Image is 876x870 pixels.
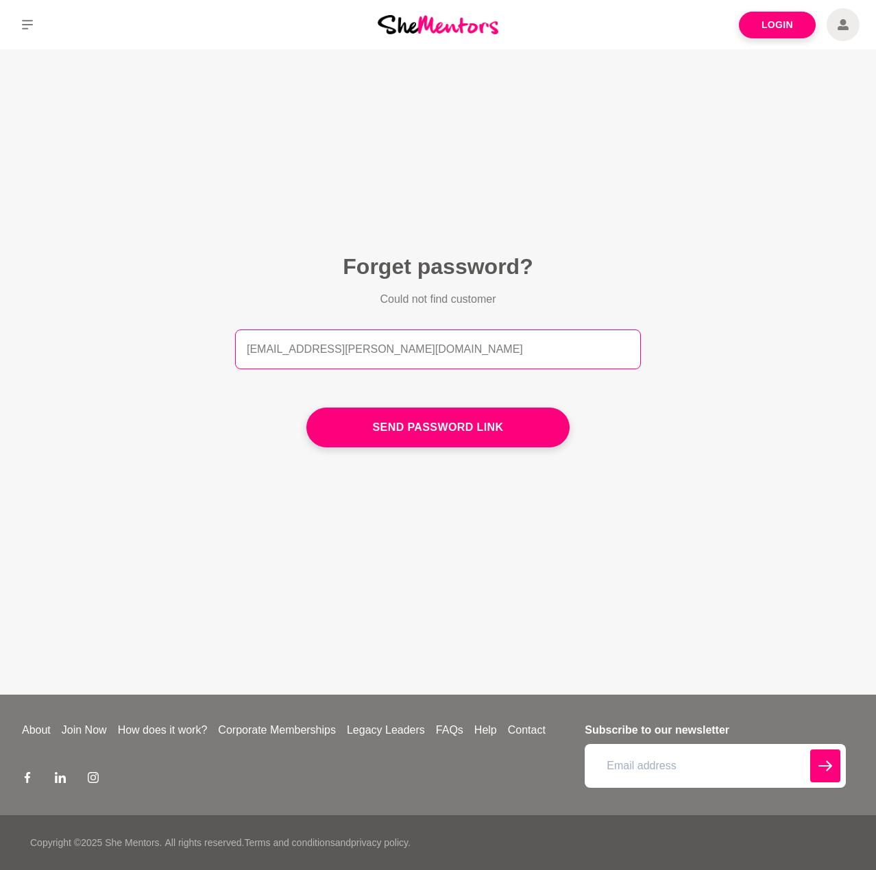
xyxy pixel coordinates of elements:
[212,722,341,738] a: Corporate Memberships
[430,722,469,738] a: FAQs
[165,836,410,850] p: All rights reserved. and .
[16,722,56,738] a: About
[341,722,430,738] a: Legacy Leaders
[30,836,162,850] p: Copyright © 2025 She Mentors .
[88,771,99,788] a: Instagram
[56,722,112,738] a: Join Now
[739,12,816,38] a: Login
[502,722,551,738] a: Contact
[306,408,570,447] button: Send password link
[244,837,334,848] a: Terms and conditions
[585,722,846,738] h4: Subscribe to our newsletter
[55,771,66,788] a: LinkedIn
[378,15,498,34] img: She Mentors Logo
[112,722,213,738] a: How does it work?
[306,291,570,308] p: Could not find customer
[235,330,641,369] input: Email address
[585,744,846,788] input: Email address
[22,771,33,788] a: Facebook
[469,722,502,738] a: Help
[235,253,641,280] h2: Forget password?
[351,837,408,848] a: privacy policy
